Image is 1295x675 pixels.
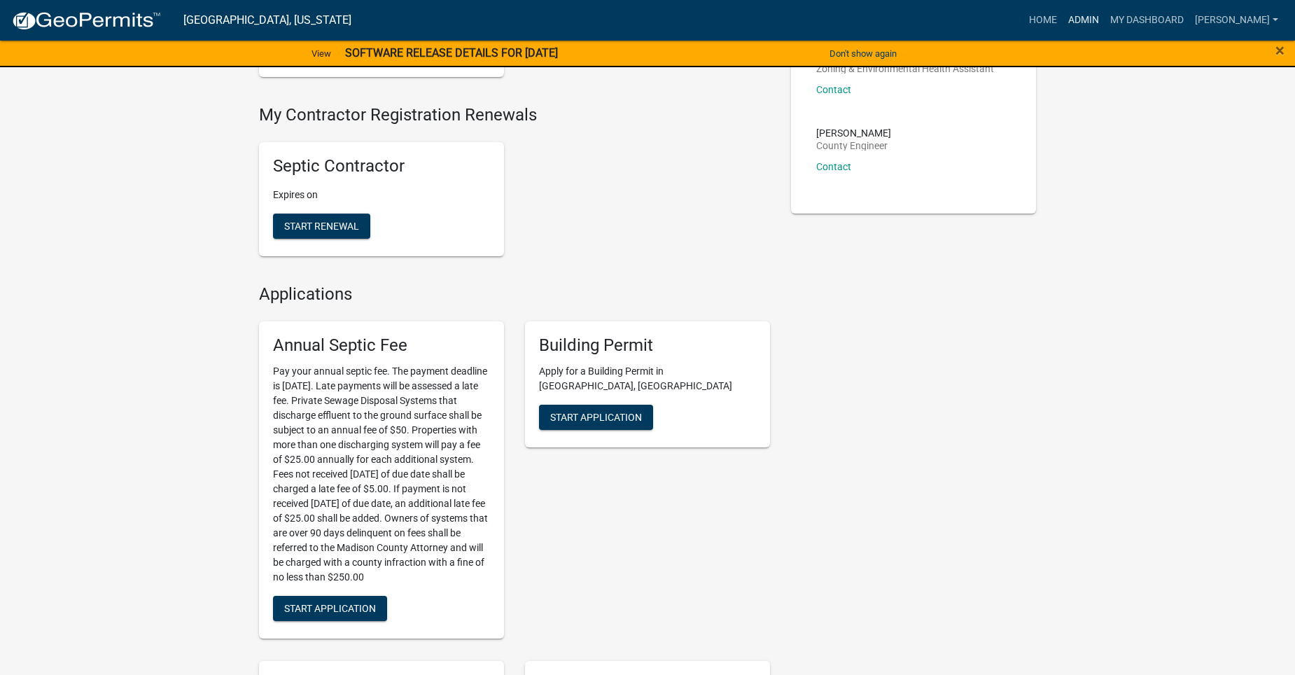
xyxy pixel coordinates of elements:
[550,411,642,422] span: Start Application
[1105,7,1189,34] a: My Dashboard
[816,161,851,172] a: Contact
[816,84,851,95] a: Contact
[273,156,490,176] h5: Septic Contractor
[539,335,756,356] h5: Building Permit
[259,105,770,267] wm-registration-list-section: My Contractor Registration Renewals
[273,188,490,202] p: Expires on
[259,284,770,305] h4: Applications
[1023,7,1063,34] a: Home
[816,128,891,138] p: [PERSON_NAME]
[273,335,490,356] h5: Annual Septic Fee
[1189,7,1284,34] a: [PERSON_NAME]
[824,42,902,65] button: Don't show again
[1275,41,1284,60] span: ×
[259,105,770,125] h4: My Contractor Registration Renewals
[284,221,359,232] span: Start Renewal
[183,8,351,32] a: [GEOGRAPHIC_DATA], [US_STATE]
[816,64,994,74] p: Zoning & Environmental Health Assistant
[1063,7,1105,34] a: Admin
[306,42,337,65] a: View
[273,596,387,621] button: Start Application
[539,364,756,394] p: Apply for a Building Permit in [GEOGRAPHIC_DATA], [GEOGRAPHIC_DATA]
[539,405,653,430] button: Start Application
[284,602,376,613] span: Start Application
[273,364,490,585] p: Pay your annual septic fee. The payment deadline is [DATE]. Late payments will be assessed a late...
[1275,42,1284,59] button: Close
[345,46,558,60] strong: SOFTWARE RELEASE DETAILS FOR [DATE]
[816,141,891,151] p: County Engineer
[273,214,370,239] button: Start Renewal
